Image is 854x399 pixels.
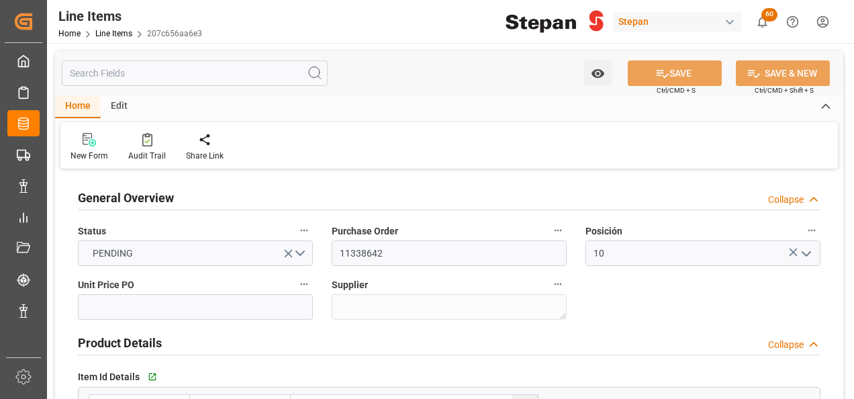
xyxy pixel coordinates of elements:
a: Home [58,29,81,38]
span: Supplier [332,278,368,292]
div: Home [55,95,101,118]
button: SAVE & NEW [736,60,830,86]
div: Collapse [768,338,804,352]
span: Status [78,224,106,238]
div: Share Link [186,150,224,162]
a: Line Items [95,29,132,38]
button: Purchase Order [549,222,567,239]
button: Unit Price PO [295,275,313,293]
span: Item Id Details [78,370,140,384]
button: open menu [796,243,816,264]
img: Stepan_Company_logo.svg.png_1713531530.png [506,10,604,34]
button: open menu [78,240,313,266]
button: Posición [803,222,820,239]
button: Stepan [613,9,747,34]
input: Search Fields [62,60,328,86]
button: open menu [584,60,612,86]
h2: General Overview [78,189,174,207]
div: Edit [101,95,138,118]
h2: Product Details [78,334,162,352]
span: 60 [761,8,777,21]
span: Ctrl/CMD + S [657,85,696,95]
span: PENDING [86,247,140,261]
button: show 60 new notifications [747,7,777,37]
button: Help Center [777,7,808,37]
button: SAVE [628,60,722,86]
div: Collapse [768,193,804,207]
input: Type to search/select [585,240,820,266]
button: Status [295,222,313,239]
button: Supplier [549,275,567,293]
span: Unit Price PO [78,278,134,292]
div: Stepan [613,12,742,32]
div: Audit Trail [128,150,166,162]
div: Line Items [58,6,202,26]
div: New Form [70,150,108,162]
span: Posición [585,224,622,238]
span: Purchase Order [332,224,398,238]
span: Ctrl/CMD + Shift + S [755,85,814,95]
